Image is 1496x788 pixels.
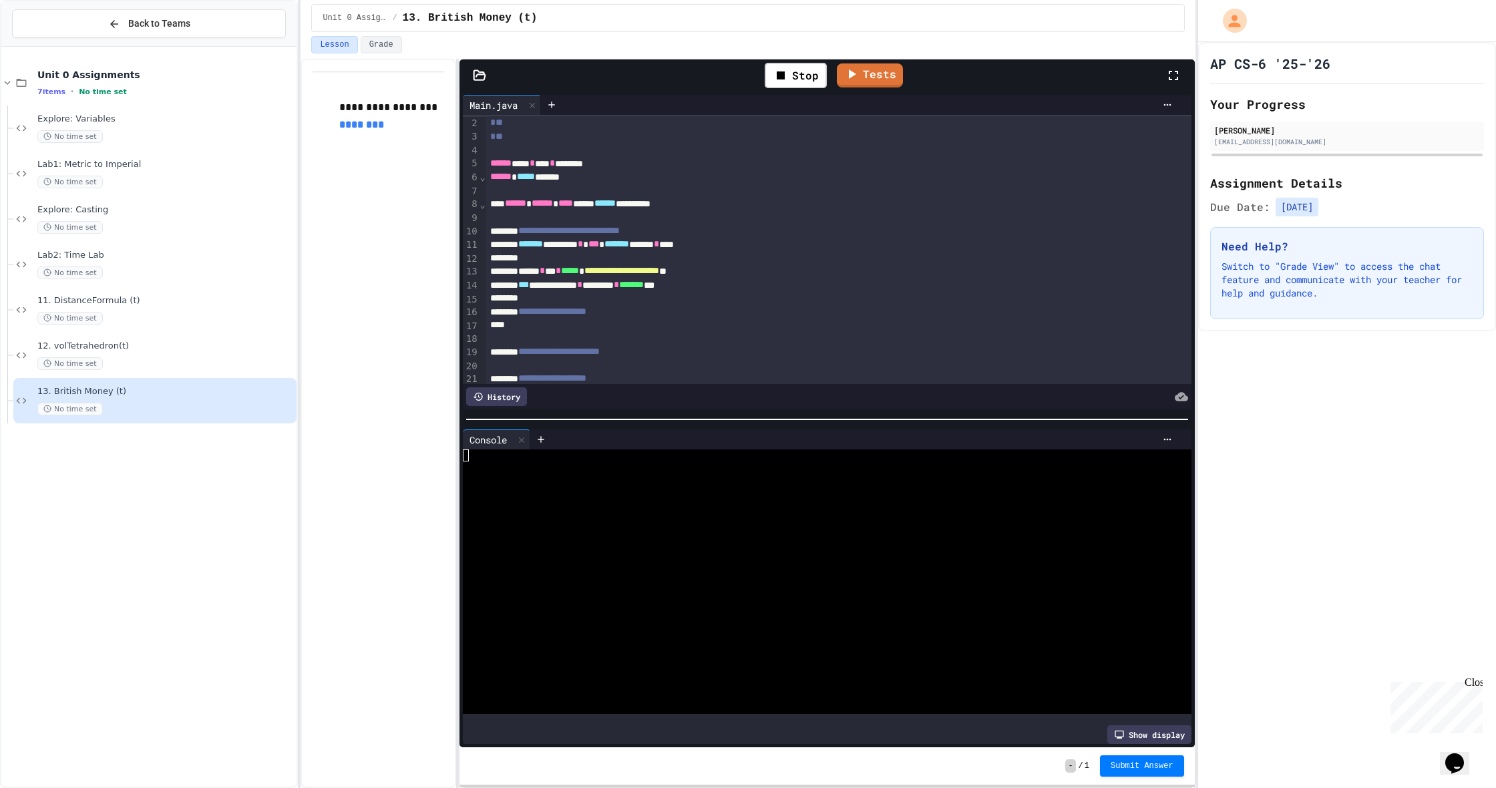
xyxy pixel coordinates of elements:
[37,159,294,170] span: Lab1: Metric to Imperial
[463,117,480,131] div: 2
[463,185,480,198] div: 7
[480,172,486,182] span: Fold line
[463,212,480,225] div: 9
[1209,5,1250,36] div: My Account
[37,341,294,352] span: 12. volTetrahedron(t)
[463,157,480,171] div: 5
[463,225,480,239] div: 10
[1065,759,1075,773] span: -
[765,63,827,88] div: Stop
[1210,199,1270,215] span: Due Date:
[1222,260,1473,300] p: Switch to "Grade View" to access the chat feature and communicate with your teacher for help and ...
[37,114,294,125] span: Explore: Variables
[463,279,480,293] div: 14
[361,36,402,53] button: Grade
[463,346,480,360] div: 19
[1222,238,1473,254] h3: Need Help?
[463,306,480,320] div: 16
[463,252,480,266] div: 12
[311,36,357,53] button: Lesson
[1276,198,1318,216] span: [DATE]
[463,144,480,158] div: 4
[1107,725,1191,744] div: Show display
[1079,761,1083,771] span: /
[463,95,541,115] div: Main.java
[128,17,190,31] span: Back to Teams
[1100,755,1184,777] button: Submit Answer
[71,86,73,97] span: •
[463,433,514,447] div: Console
[392,13,397,23] span: /
[37,87,65,96] span: 7 items
[1385,676,1483,733] iframe: chat widget
[37,176,103,188] span: No time set
[37,386,294,397] span: 13. British Money (t)
[1210,54,1330,73] h1: AP CS-6 '25-'26
[463,429,530,449] div: Console
[1210,95,1484,114] h2: Your Progress
[1111,761,1173,771] span: Submit Answer
[463,238,480,252] div: 11
[37,204,294,216] span: Explore: Casting
[37,221,103,234] span: No time set
[37,403,103,415] span: No time set
[79,87,127,96] span: No time set
[463,171,480,185] div: 6
[463,333,480,346] div: 18
[403,10,538,26] span: 13. British Money (t)
[463,293,480,307] div: 15
[1214,137,1480,147] div: [EMAIL_ADDRESS][DOMAIN_NAME]
[5,5,92,85] div: Chat with us now!Close
[12,9,286,38] button: Back to Teams
[323,13,387,23] span: Unit 0 Assignments
[37,295,294,307] span: 11. DistanceFormula (t)
[463,198,480,212] div: 8
[463,373,480,387] div: 21
[463,320,480,333] div: 17
[463,98,524,112] div: Main.java
[837,63,903,87] a: Tests
[37,266,103,279] span: No time set
[37,357,103,370] span: No time set
[1085,761,1089,771] span: 1
[37,312,103,325] span: No time set
[1210,174,1484,192] h2: Assignment Details
[37,69,294,81] span: Unit 0 Assignments
[463,265,480,279] div: 13
[37,130,103,143] span: No time set
[463,360,480,373] div: 20
[480,199,486,210] span: Fold line
[1440,735,1483,775] iframe: chat widget
[463,130,480,144] div: 3
[37,250,294,261] span: Lab2: Time Lab
[1214,124,1480,136] div: [PERSON_NAME]
[466,387,527,406] div: History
